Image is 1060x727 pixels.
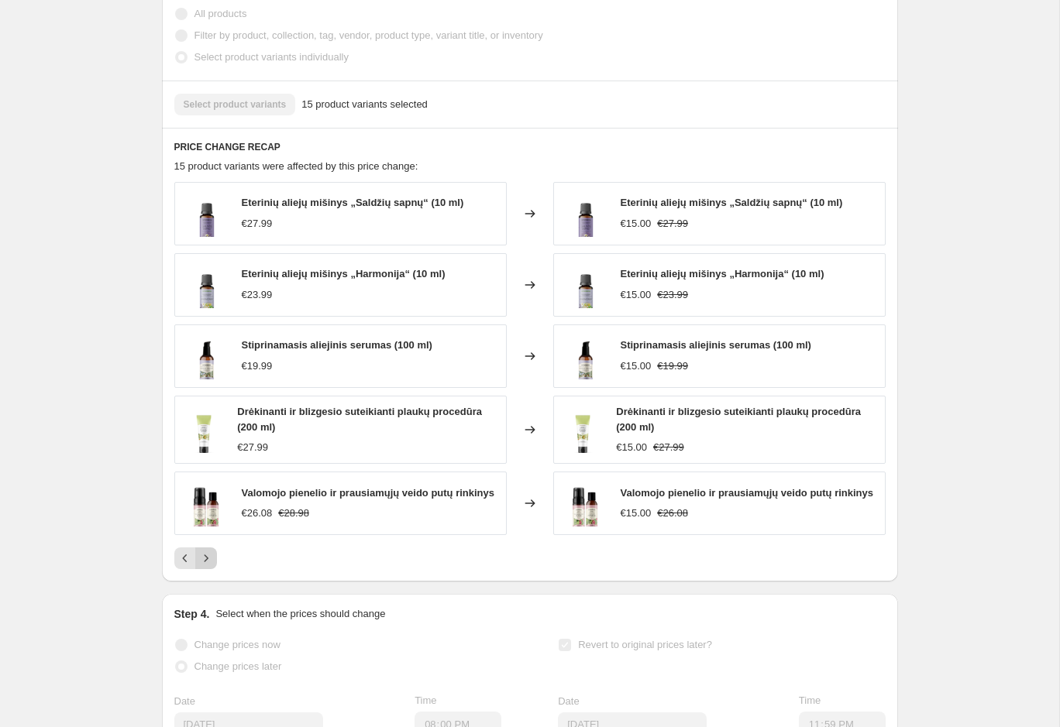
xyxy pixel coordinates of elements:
[174,695,195,707] span: Date
[621,339,811,351] span: Stiprinamasis aliejinis serumas (100 ml)
[183,190,229,237] img: Saldziu_sapnu_eteriniu_alieju_misinys_80x.png
[242,216,273,231] div: €27.99
[621,268,824,279] span: Eterinių aliejų mišinys „Harmonija“ (10 ml)
[242,197,464,208] span: Eterinių aliejų mišinys „Saldžių sapnų“ (10 ml)
[174,141,886,153] h6: PRICE CHANGE RECAP
[195,547,217,569] button: Next
[621,287,652,303] div: €15.00
[415,694,436,706] span: Time
[278,506,309,521] strike: €28.98
[183,262,229,308] img: aromama_900x1200_EAM_Harmonija_Skaidrus_Mockup_LT_80x.png
[653,440,684,455] strike: €27.99
[799,694,821,706] span: Time
[562,262,608,308] img: aromama_900x1200_EAM_Harmonija_Skaidrus_Mockup_LT_80x.png
[621,358,652,374] div: €15.00
[194,29,543,41] span: Filter by product, collection, tag, vendor, product type, variant title, or inventory
[242,268,446,279] span: Eterinių aliejų mišinys „Harmonija“ (10 ml)
[242,487,495,499] span: Valomojo pienelio ir prausiamųjų veido putų rinkinys
[174,606,210,622] h2: Step 4.
[242,358,273,374] div: €19.99
[621,506,652,521] div: €15.00
[657,358,688,374] strike: €19.99
[215,606,385,622] p: Select when the prices should change
[562,406,604,453] img: plauku_procedura_200ml_80x.png
[183,406,225,453] img: plauku_procedura_200ml_80x.png
[183,480,229,526] img: putos_pienelis_be_fono_1_80x.png
[562,333,608,379] img: aliejinis_serumas_100ml_mockup_80x.png
[621,216,652,231] div: €15.00
[194,660,282,672] span: Change prices later
[174,547,217,569] nav: Pagination
[194,639,280,650] span: Change prices now
[657,287,688,303] strike: €23.99
[194,51,349,63] span: Select product variants individually
[237,406,482,433] span: Drėkinanti ir blizgesio suteikianti plaukų procedūra (200 ml)
[558,695,579,707] span: Date
[183,333,229,379] img: aliejinis_serumas_100ml_mockup_80x.png
[174,160,418,172] span: 15 product variants were affected by this price change:
[301,97,428,112] span: 15 product variants selected
[174,547,196,569] button: Previous
[657,216,688,231] strike: €27.99
[242,339,432,351] span: Stiprinamasis aliejinis serumas (100 ml)
[616,440,647,455] div: €15.00
[562,480,608,526] img: putos_pienelis_be_fono_1_80x.png
[578,639,712,650] span: Revert to original prices later?
[616,406,861,433] span: Drėkinanti ir blizgesio suteikianti plaukų procedūra (200 ml)
[242,506,273,521] div: €26.08
[194,8,247,19] span: All products
[657,506,688,521] strike: €26.08
[242,287,273,303] div: €23.99
[621,197,843,208] span: Eterinių aliejų mišinys „Saldžių sapnų“ (10 ml)
[562,190,608,237] img: Saldziu_sapnu_eteriniu_alieju_misinys_80x.png
[237,440,268,455] div: €27.99
[621,487,874,499] span: Valomojo pienelio ir prausiamųjų veido putų rinkinys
